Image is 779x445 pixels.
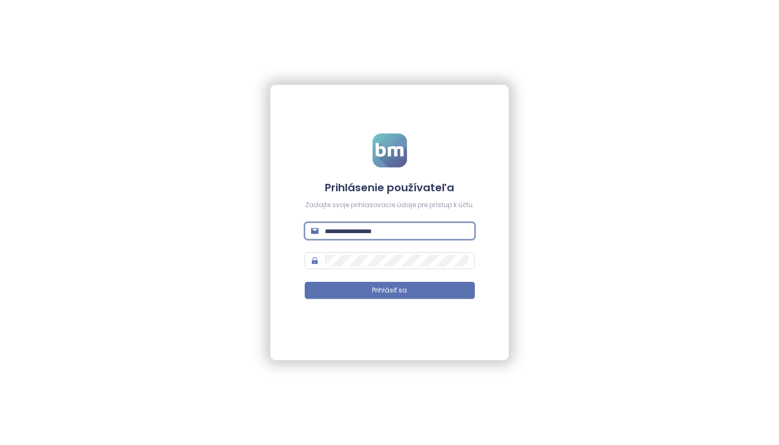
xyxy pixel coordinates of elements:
button: Prihlásiť sa [305,282,475,299]
span: lock [311,257,318,264]
div: Zadajte svoje prihlasovacie údaje pre prístup k účtu. [305,200,475,210]
img: logo [373,133,407,167]
h4: Prihlásenie používateľa [305,180,475,195]
span: Prihlásiť sa [372,286,407,296]
span: mail [311,227,318,235]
